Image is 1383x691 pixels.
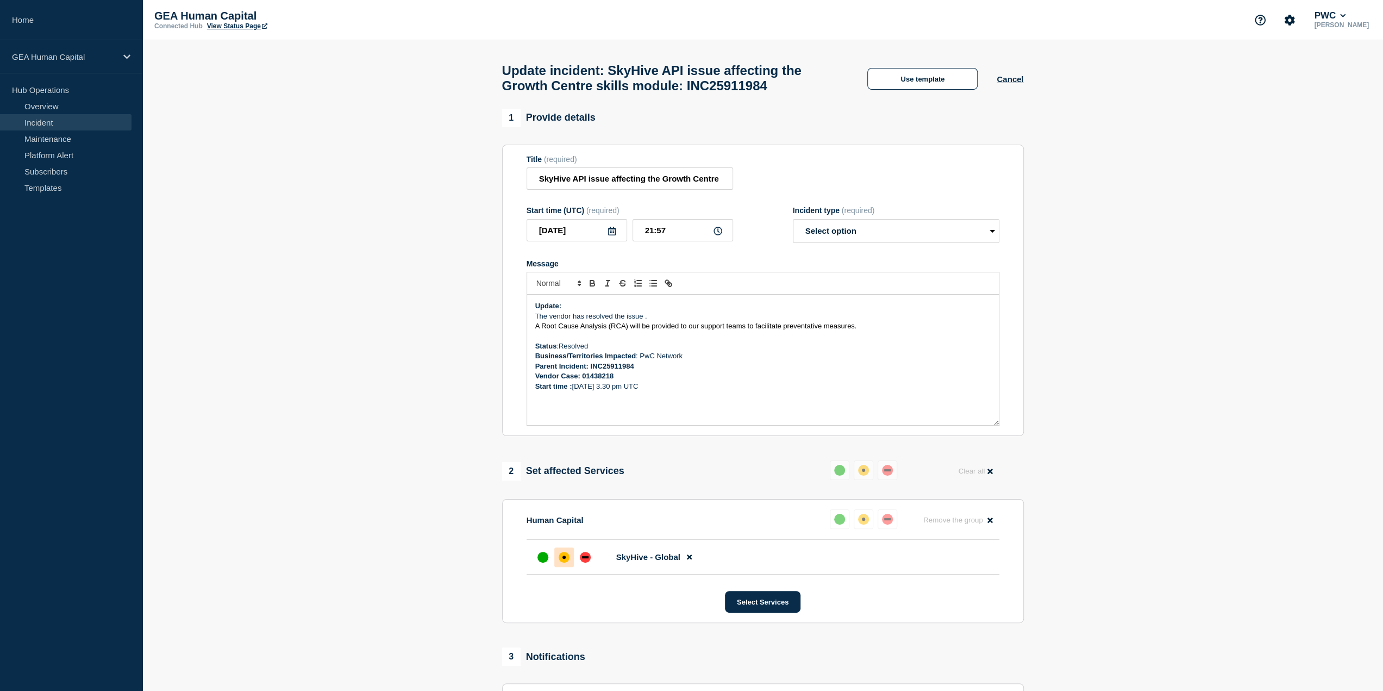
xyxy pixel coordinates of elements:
span: A Root Cause Analysis (RCA) will be provided to our support teams to facilitate preventative meas... [535,322,857,330]
div: affected [858,465,869,476]
div: Title [527,155,733,164]
button: down [878,460,897,480]
span: SkyHive - Global [616,552,680,562]
button: Support [1249,9,1272,32]
span: (required) [586,206,619,215]
strong: Start time : [535,382,572,390]
button: Toggle ordered list [630,277,646,290]
input: YYYY-MM-DD [527,219,627,241]
strong: 01438218 [582,372,614,380]
button: Toggle bold text [585,277,600,290]
p: [DATE] 3.30 pm UTC [535,382,991,391]
button: up [830,460,849,480]
button: PWC [1312,10,1348,21]
span: (required) [544,155,577,164]
div: up [834,514,845,525]
div: Provide details [502,109,596,127]
p: GEA Human Capital [12,52,116,61]
p: [PERSON_NAME] [1312,21,1371,29]
button: Account settings [1278,9,1301,32]
div: up [834,465,845,476]
button: Toggle strikethrough text [615,277,630,290]
span: (required) [842,206,875,215]
strong: Update: [535,302,561,310]
button: Clear all [952,460,999,482]
button: Toggle link [661,277,676,290]
p: Connected Hub [154,22,203,30]
h1: Update incident: SkyHive API issue affecting the Growth Centre skills module: INC25911984 [502,63,849,94]
div: Set affected Services [502,462,624,481]
button: Cancel [997,74,1023,84]
button: Toggle bulleted list [646,277,661,290]
span: 2 [502,462,521,481]
strong: Business/Territories Impacted [535,352,636,360]
span: Font size [531,277,585,290]
button: Select Services [725,591,800,613]
div: Message [527,259,999,268]
button: affected [854,509,873,529]
button: Remove the group [917,509,999,531]
button: up [830,509,849,529]
div: down [882,465,893,476]
input: HH:MM [633,219,733,241]
strong: Vendor Case: [535,372,580,380]
button: down [878,509,897,529]
p: : PwC Network [535,351,991,361]
button: Use template [867,68,978,90]
button: affected [854,460,873,480]
p: Human Capital [527,515,584,525]
p: GEA Human Capital [154,10,372,22]
p: The vendor has resolved the issue . [535,312,991,321]
select: Incident type [793,219,999,243]
input: Title [527,167,733,190]
span: 3 [502,648,521,666]
div: down [580,552,591,563]
div: Notifications [502,648,585,666]
strong: Status [535,342,557,350]
div: affected [559,552,570,563]
strong: INC25911984 [590,362,634,370]
div: affected [858,514,869,525]
span: 1 [502,109,521,127]
div: Start time (UTC) [527,206,733,215]
div: Incident type [793,206,999,215]
div: Message [527,295,999,425]
div: down [882,514,893,525]
button: Toggle italic text [600,277,615,290]
strong: Parent Incident: [535,362,589,370]
p: :Resolved [535,341,991,351]
a: View Status Page [207,22,267,30]
span: Remove the group [923,516,983,524]
div: up [537,552,548,563]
